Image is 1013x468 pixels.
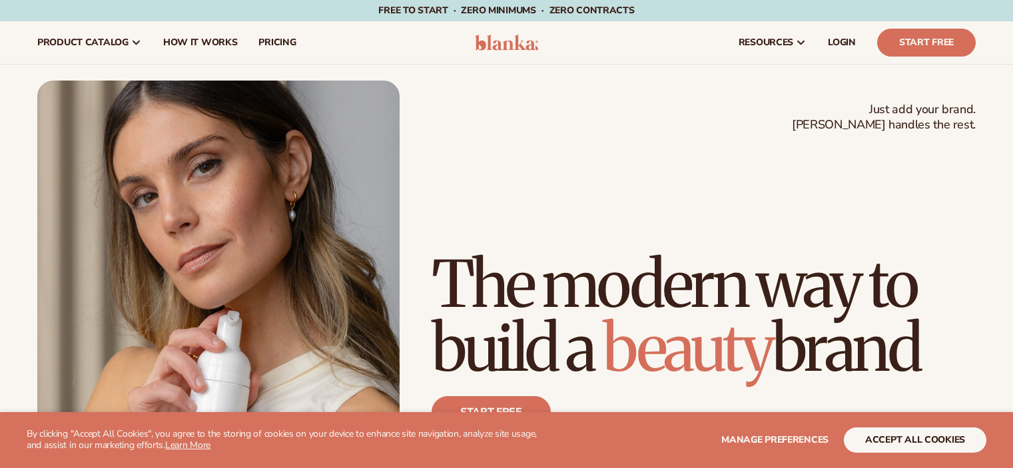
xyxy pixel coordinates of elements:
[258,37,296,48] span: pricing
[739,37,793,48] span: resources
[27,21,153,64] a: product catalog
[844,427,986,453] button: accept all cookies
[248,21,306,64] a: pricing
[165,439,210,451] a: Learn More
[378,4,634,17] span: Free to start · ZERO minimums · ZERO contracts
[37,37,129,48] span: product catalog
[27,429,552,451] p: By clicking "Accept All Cookies", you agree to the storing of cookies on your device to enhance s...
[721,427,829,453] button: Manage preferences
[432,252,976,380] h1: The modern way to build a brand
[475,35,538,51] img: logo
[877,29,976,57] a: Start Free
[817,21,866,64] a: LOGIN
[721,433,829,446] span: Manage preferences
[792,102,976,133] span: Just add your brand. [PERSON_NAME] handles the rest.
[432,396,551,428] a: Start free
[728,21,817,64] a: resources
[603,308,772,388] span: beauty
[153,21,248,64] a: How It Works
[163,37,238,48] span: How It Works
[828,37,856,48] span: LOGIN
